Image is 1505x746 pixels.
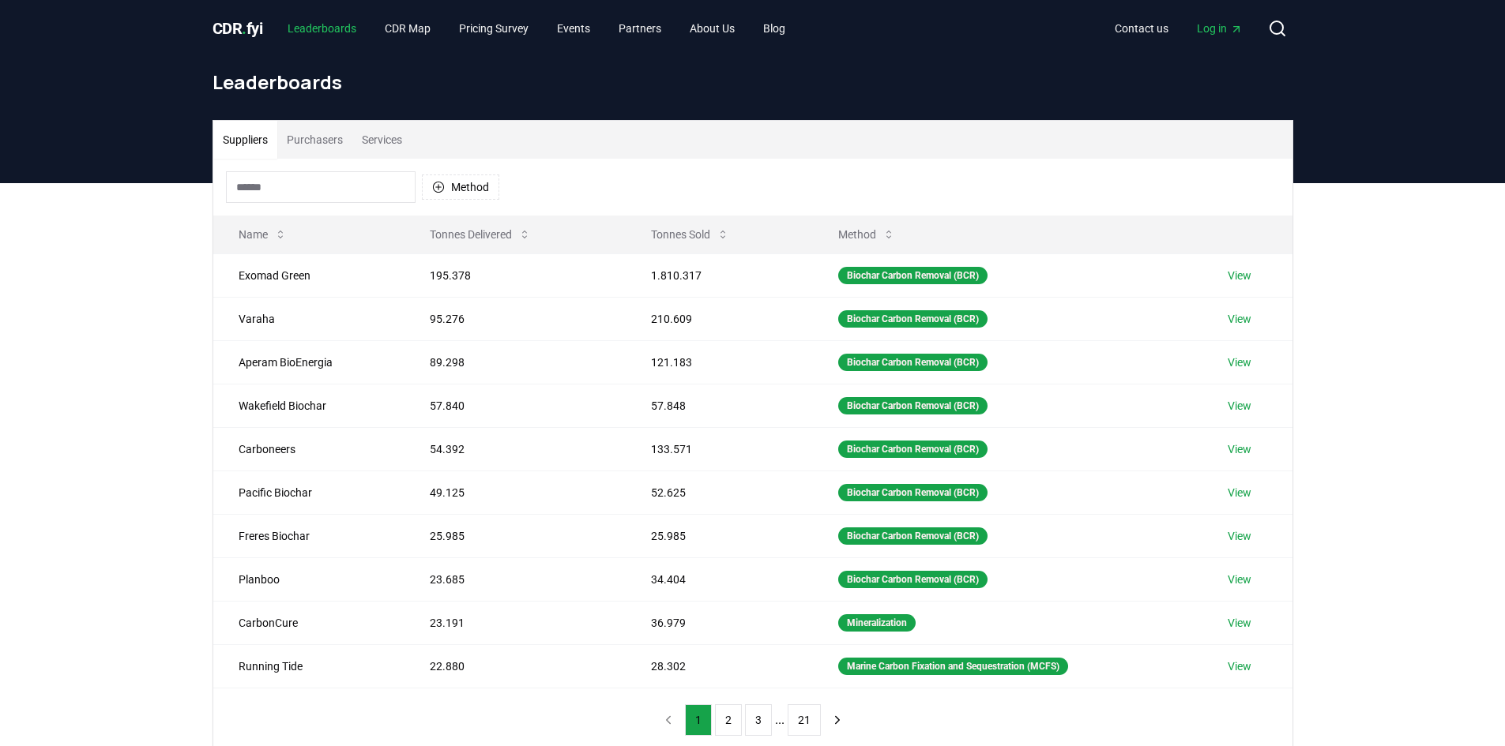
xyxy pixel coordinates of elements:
[1228,658,1251,674] a: View
[1228,485,1251,500] a: View
[626,253,813,297] td: 1.810.317
[1102,14,1255,43] nav: Main
[1228,572,1251,587] a: View
[422,174,499,200] button: Method
[1228,311,1251,327] a: View
[226,219,299,250] button: Name
[213,19,263,38] span: CDR fyi
[626,470,813,514] td: 52.625
[838,267,988,284] div: Biochar Carbon Removal (BCR)
[1228,441,1251,457] a: View
[446,14,541,43] a: Pricing Survey
[775,710,784,729] li: ...
[213,644,405,688] td: Running Tide
[751,14,798,43] a: Blog
[626,514,813,557] td: 25.985
[404,557,625,601] td: 23.685
[824,704,851,736] button: next page
[404,297,625,340] td: 95.276
[1228,615,1251,631] a: View
[213,601,405,644] td: CarbonCure
[404,253,625,297] td: 195.378
[372,14,443,43] a: CDR Map
[213,470,405,514] td: Pacific Biochar
[275,14,369,43] a: Leaderboards
[606,14,674,43] a: Partners
[213,427,405,470] td: Carboneers
[685,704,712,736] button: 1
[626,644,813,688] td: 28.302
[838,440,988,458] div: Biochar Carbon Removal (BCR)
[626,297,813,340] td: 210.609
[213,557,405,601] td: Planboo
[213,69,1293,95] h1: Leaderboards
[745,704,772,736] button: 3
[626,340,813,384] td: 121.183
[213,384,405,427] td: Wakefield Biochar
[838,397,988,414] div: Biochar Carbon Removal (BCR)
[1184,14,1255,43] a: Log in
[638,219,742,250] button: Tonnes Sold
[213,340,405,384] td: Aperam BioEnergia
[213,514,405,557] td: Freres Biochar
[1228,354,1251,370] a: View
[404,601,625,644] td: 23.191
[826,219,908,250] button: Method
[1102,14,1181,43] a: Contact us
[838,614,916,632] div: Mineralization
[213,17,263,39] a: CDR.fyi
[838,310,988,328] div: Biochar Carbon Removal (BCR)
[838,658,1068,675] div: Marine Carbon Fixation and Sequestration (MCFS)
[677,14,747,43] a: About Us
[404,644,625,688] td: 22.880
[213,121,277,159] button: Suppliers
[213,253,405,297] td: Exomad Green
[404,427,625,470] td: 54.392
[626,557,813,601] td: 34.404
[626,427,813,470] td: 133.571
[715,704,742,736] button: 2
[838,484,988,501] div: Biochar Carbon Removal (BCR)
[838,354,988,371] div: Biochar Carbon Removal (BCR)
[404,384,625,427] td: 57.840
[1228,528,1251,544] a: View
[275,14,798,43] nav: Main
[417,219,544,250] button: Tonnes Delivered
[838,527,988,545] div: Biochar Carbon Removal (BCR)
[352,121,412,159] button: Services
[277,121,352,159] button: Purchasers
[242,19,246,38] span: .
[626,601,813,644] td: 36.979
[404,514,625,557] td: 25.985
[838,571,988,588] div: Biochar Carbon Removal (BCR)
[213,297,405,340] td: Varaha
[1197,21,1243,36] span: Log in
[1228,398,1251,414] a: View
[404,340,625,384] td: 89.298
[544,14,603,43] a: Events
[626,384,813,427] td: 57.848
[788,704,821,736] button: 21
[404,470,625,514] td: 49.125
[1228,268,1251,283] a: View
